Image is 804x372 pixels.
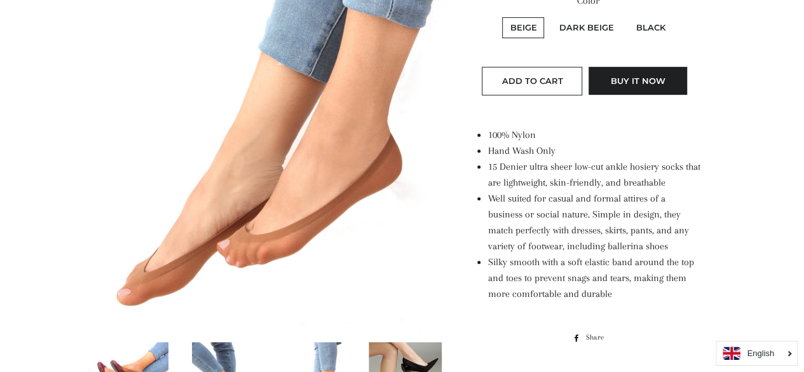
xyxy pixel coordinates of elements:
[487,256,693,300] span: Silky smooth with a soft elastic band around the top and toes to prevent snags and tears, making ...
[487,161,700,188] span: 15 Denier ultra sheer low-cut ankle hosiery socks that are lightweight, skin-friendly, and breath...
[628,17,672,38] label: Black
[487,129,535,141] span: 100% Nylon
[487,193,688,252] span: Well suited for casual and formal attires of a business or social nature. Simple in design, they ...
[551,17,621,38] label: Dark Beige
[502,17,544,38] label: Beige
[482,67,582,95] button: Add to Cart
[723,347,791,360] a: English
[585,331,610,345] span: Share
[501,76,562,86] span: Add to Cart
[747,349,774,357] i: English
[487,145,555,156] span: Hand Wash Only
[589,67,687,95] button: Buy it now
